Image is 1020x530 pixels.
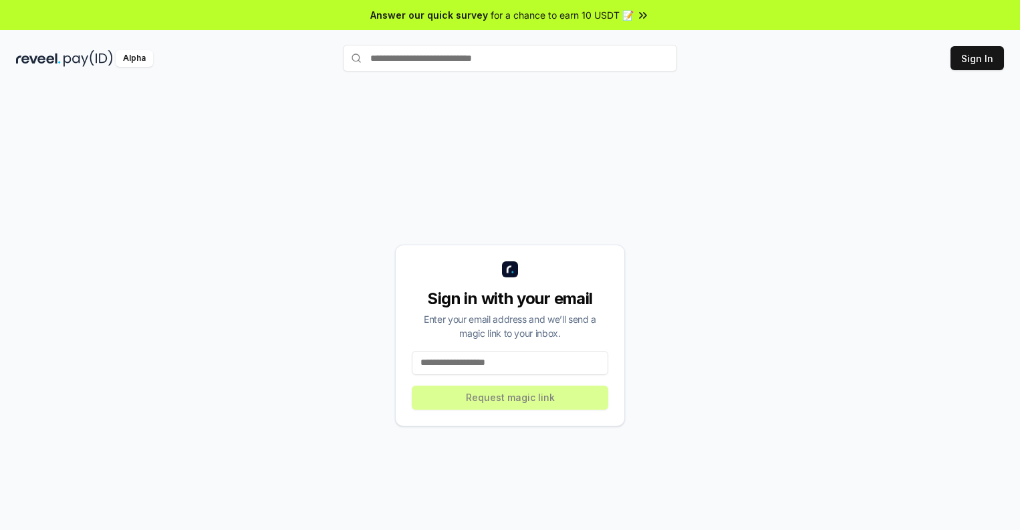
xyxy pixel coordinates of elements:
[491,8,634,22] span: for a chance to earn 10 USDT 📝
[16,50,61,67] img: reveel_dark
[370,8,488,22] span: Answer our quick survey
[950,46,1004,70] button: Sign In
[63,50,113,67] img: pay_id
[412,312,608,340] div: Enter your email address and we’ll send a magic link to your inbox.
[116,50,153,67] div: Alpha
[412,288,608,309] div: Sign in with your email
[502,261,518,277] img: logo_small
